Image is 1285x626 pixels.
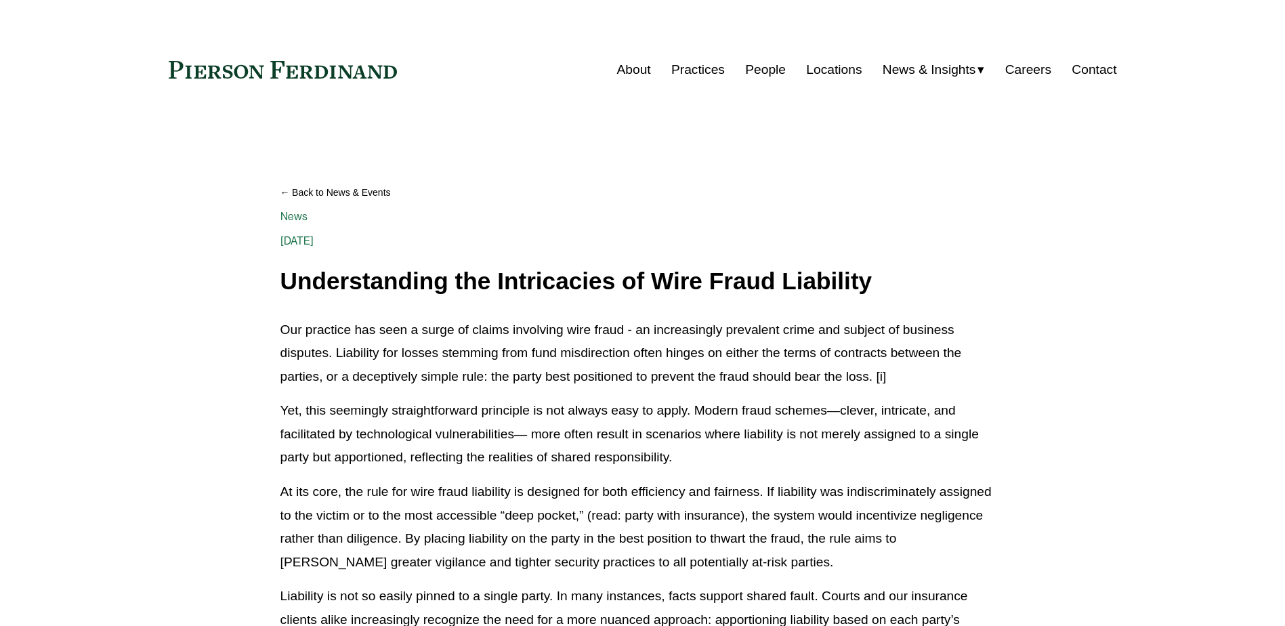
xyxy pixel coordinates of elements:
p: Yet, this seemingly straightforward principle is not always easy to apply. Modern fraud schemes—c... [280,399,1005,469]
a: News [280,210,308,223]
a: People [745,57,786,83]
span: [DATE] [280,234,314,247]
a: Contact [1072,57,1116,83]
p: At its core, the rule for wire fraud liability is designed for both efficiency and fairness. If l... [280,480,1005,574]
a: Back to News & Events [280,181,1005,205]
p: Our practice has seen a surge of claims involving wire fraud - an increasingly prevalent crime an... [280,318,1005,389]
a: About [617,57,651,83]
span: News & Insights [883,58,976,82]
a: Locations [806,57,862,83]
a: Practices [671,57,725,83]
h1: Understanding the Intricacies of Wire Fraud Liability [280,268,1005,295]
a: folder dropdown [883,57,985,83]
a: Careers [1005,57,1051,83]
